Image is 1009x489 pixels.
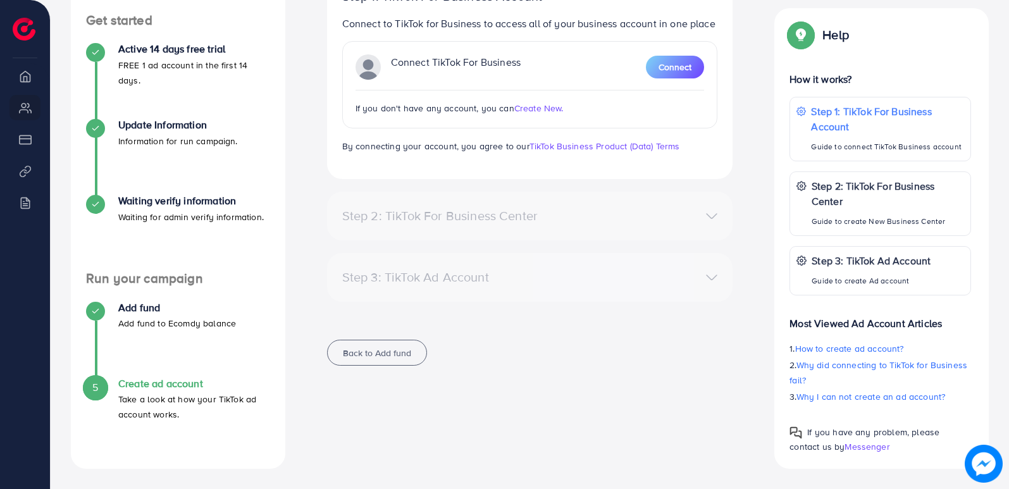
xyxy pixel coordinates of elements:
span: Why did connecting to TikTok for Business fail? [789,359,967,387]
p: Help [822,27,849,42]
p: FREE 1 ad account in the first 14 days. [118,58,270,88]
h4: Get started [71,13,285,28]
button: Back to Add fund [327,340,427,366]
p: Step 1: TikTok For Business Account [811,104,964,134]
p: Step 3: TikTok Ad Account [812,253,931,268]
img: image [965,445,1003,483]
img: Popup guide [789,23,812,46]
span: Why I can not create an ad account? [796,390,946,403]
span: If you don't have any account, you can [356,102,514,115]
span: 5 [92,380,98,395]
li: Update Information [71,119,285,195]
p: Step 2: TikTok For Business Center [812,178,964,209]
h4: Active 14 days free trial [118,43,270,55]
h4: Waiting verify information [118,195,264,207]
p: By connecting your account, you agree to our [342,139,718,154]
p: 3. [789,389,971,404]
a: TikTok Business Product (Data) Terms [529,140,680,152]
img: TikTok partner [356,54,381,80]
h4: Add fund [118,302,236,314]
h4: Create ad account [118,378,270,390]
p: Waiting for admin verify information. [118,209,264,225]
p: Add fund to Ecomdy balance [118,316,236,331]
span: Back to Add fund [343,347,411,359]
h4: Run your campaign [71,271,285,287]
span: Create New. [514,102,564,115]
button: Connect [646,56,704,78]
span: Messenger [845,440,889,453]
h4: Update Information [118,119,238,131]
li: Active 14 days free trial [71,43,285,119]
li: Create ad account [71,378,285,454]
p: Connect TikTok For Business [391,54,521,80]
p: Guide to create Ad account [812,273,931,288]
p: Most Viewed Ad Account Articles [789,306,971,331]
span: How to create ad account? [795,342,904,355]
li: Waiting verify information [71,195,285,271]
p: How it works? [789,71,971,87]
p: 1. [789,341,971,356]
li: Add fund [71,302,285,378]
p: 2. [789,357,971,388]
p: Connect to TikTok for Business to access all of your business account in one place [342,16,718,31]
img: Popup guide [789,426,802,439]
img: logo [13,18,35,40]
p: Guide to connect TikTok Business account [811,139,964,154]
p: Information for run campaign. [118,133,238,149]
p: Take a look at how your TikTok ad account works. [118,392,270,422]
span: Connect [659,61,691,73]
span: If you have any problem, please contact us by [789,426,939,453]
p: Guide to create New Business Center [812,214,964,229]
